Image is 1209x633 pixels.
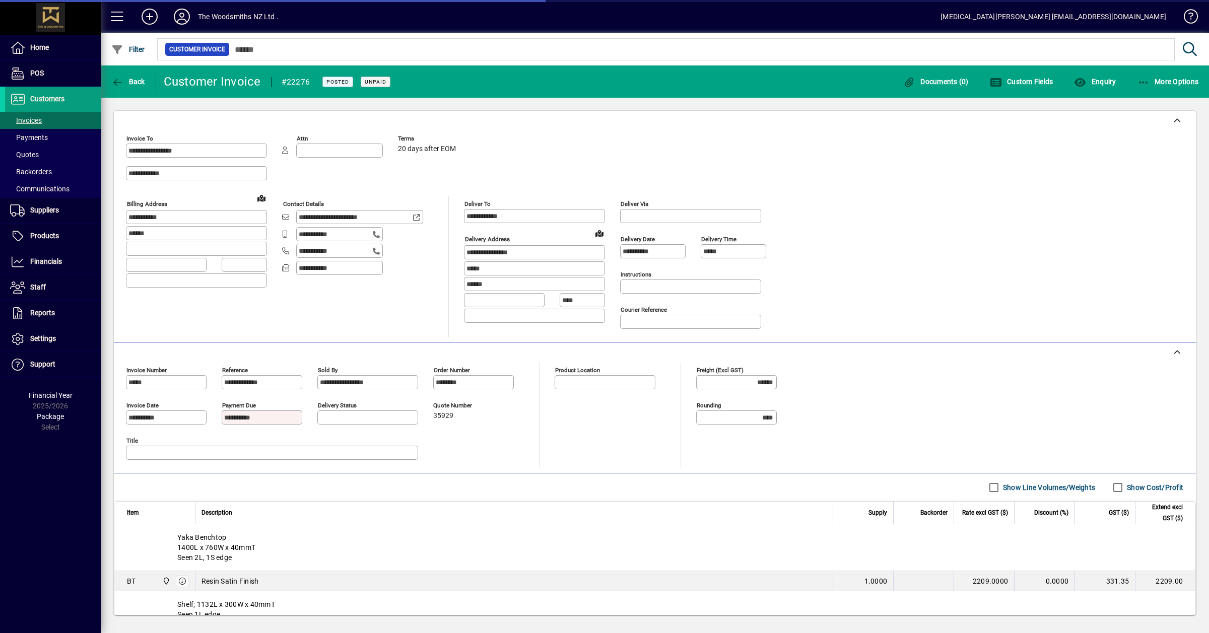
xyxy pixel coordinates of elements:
span: 1.0000 [864,576,888,586]
span: Package [37,412,64,420]
a: Suppliers [5,198,101,223]
span: Description [201,507,232,518]
span: Item [127,507,139,518]
button: Documents (0) [901,73,971,91]
mat-label: Attn [297,135,308,142]
a: Products [5,224,101,249]
span: Invoices [10,116,42,124]
mat-label: Rounding [697,402,721,409]
td: 331.35 [1074,571,1135,591]
span: Customers [30,95,64,103]
span: Communications [10,185,70,193]
a: Invoices [5,112,101,129]
mat-label: Instructions [621,271,651,278]
mat-label: Deliver To [464,200,491,207]
mat-label: Reference [222,367,248,374]
button: Enquiry [1071,73,1118,91]
span: Products [30,232,59,240]
span: Supply [868,507,887,518]
a: Backorders [5,163,101,180]
div: BT [127,576,136,586]
td: 0.0000 [1014,571,1074,591]
a: View on map [253,190,270,206]
td: 2209.00 [1135,571,1195,591]
a: View on map [591,225,608,241]
a: Home [5,35,101,60]
mat-label: Delivery date [621,236,655,243]
mat-label: Sold by [318,367,338,374]
a: Knowledge Base [1176,2,1196,35]
button: Profile [166,8,198,26]
span: Reports [30,309,55,317]
span: Custom Fields [990,78,1053,86]
mat-label: Delivery status [318,402,357,409]
mat-label: Payment due [222,402,256,409]
span: Financials [30,257,62,265]
span: The Woodsmiths [160,576,171,587]
span: Extend excl GST ($) [1141,502,1183,524]
button: Filter [109,40,148,58]
mat-label: Courier Reference [621,306,667,313]
a: Payments [5,129,101,146]
div: 2209.0000 [960,576,1008,586]
mat-label: Order number [434,367,470,374]
a: Reports [5,301,101,326]
button: More Options [1135,73,1201,91]
mat-label: Deliver via [621,200,648,207]
a: Settings [5,326,101,351]
mat-label: Invoice To [126,135,153,142]
app-page-header-button: Back [101,73,156,91]
label: Show Cost/Profit [1125,482,1183,493]
mat-label: Freight (excl GST) [697,367,744,374]
mat-label: Invoice date [126,402,159,409]
mat-label: Product location [555,367,600,374]
span: GST ($) [1109,507,1129,518]
a: Financials [5,249,101,274]
a: Communications [5,180,101,197]
div: Customer Invoice [164,74,261,90]
span: Payments [10,133,48,142]
button: Custom Fields [987,73,1056,91]
span: Home [30,43,49,51]
a: Staff [5,275,101,300]
span: More Options [1137,78,1199,86]
span: 20 days after EOM [398,145,456,153]
span: Documents (0) [903,78,969,86]
span: Rate excl GST ($) [962,507,1008,518]
button: Add [133,8,166,26]
label: Show Line Volumes/Weights [1001,482,1095,493]
span: Resin Satin Finish [201,576,259,586]
span: Backorders [10,168,52,176]
span: Customer Invoice [169,44,225,54]
span: Suppliers [30,206,59,214]
span: Quotes [10,151,39,159]
span: Quote number [433,402,494,409]
span: Support [30,360,55,368]
button: Back [109,73,148,91]
span: Staff [30,283,46,291]
span: Financial Year [29,391,73,399]
span: Filter [111,45,145,53]
span: Unpaid [365,79,386,85]
span: 35929 [433,412,453,420]
span: POS [30,69,44,77]
span: Enquiry [1074,78,1116,86]
div: [MEDICAL_DATA][PERSON_NAME] [EMAIL_ADDRESS][DOMAIN_NAME] [941,9,1166,25]
span: Posted [326,79,349,85]
span: Backorder [920,507,948,518]
span: Settings [30,334,56,342]
div: #22276 [282,74,310,90]
a: POS [5,61,101,86]
span: Discount (%) [1034,507,1068,518]
mat-label: Delivery time [701,236,736,243]
div: The Woodsmiths NZ Ltd . [198,9,279,25]
a: Quotes [5,146,101,163]
a: Support [5,352,101,377]
span: Back [111,78,145,86]
div: Yaka Benchtop 1400L x 760W x 40mmT Seen 2L, 1S edge [114,524,1195,571]
mat-label: Title [126,437,138,444]
mat-label: Invoice number [126,367,167,374]
span: Terms [398,135,458,142]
